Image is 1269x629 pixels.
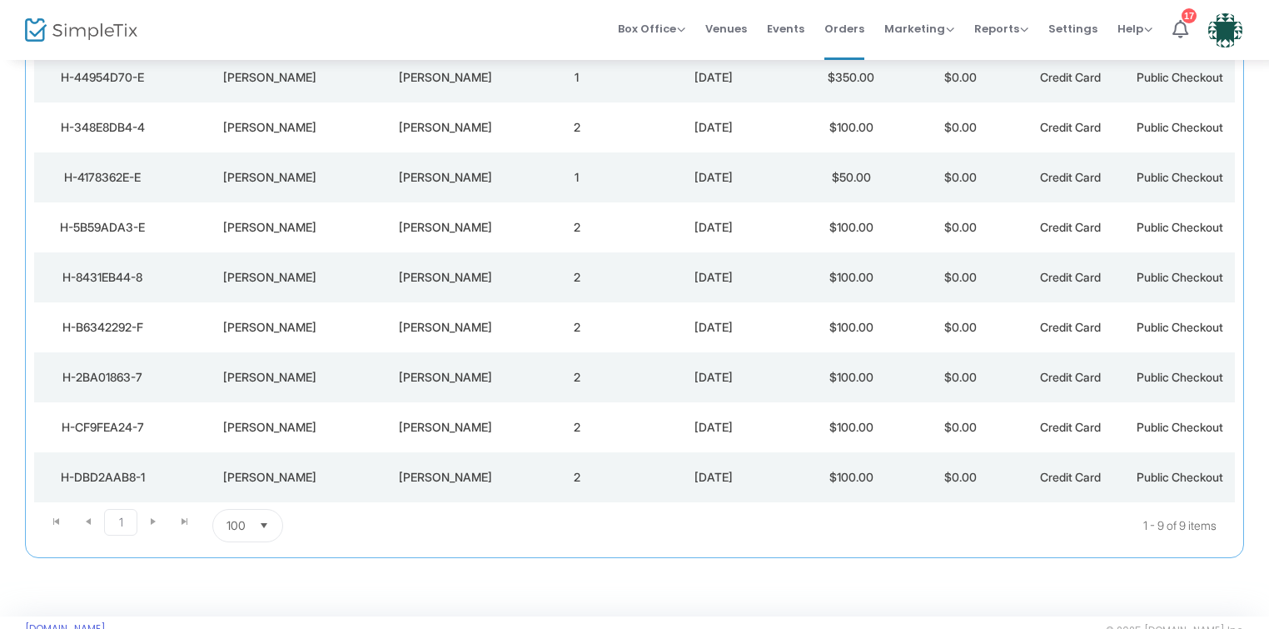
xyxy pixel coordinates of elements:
div: H-DBD2AAB8-1 [38,469,167,486]
div: Karen [176,419,365,436]
div: H-2BA01863-7 [38,369,167,386]
div: H-348E8DB4-4 [38,119,167,136]
span: Public Checkout [1137,320,1223,334]
div: Alan [176,319,365,336]
td: $0.00 [906,52,1016,102]
span: Events [767,7,804,50]
span: Settings [1048,7,1097,50]
div: 9/8/2025 [636,369,793,386]
div: Edwards [373,469,518,486]
div: H-CF9FEA24-7 [38,419,167,436]
td: $100.00 [796,352,906,402]
div: Linda [176,469,365,486]
div: Dyer [373,69,518,86]
td: 2 [522,452,632,502]
div: 17 [1182,8,1197,23]
td: $0.00 [906,102,1016,152]
td: $0.00 [906,352,1016,402]
div: Preston [373,319,518,336]
div: 9/6/2025 [636,419,793,436]
td: 2 [522,402,632,452]
div: Karen [176,69,365,86]
span: Credit Card [1040,470,1101,484]
div: 9/3/2025 [636,469,793,486]
div: H-44954D70-E [38,69,167,86]
span: Public Checkout [1137,420,1223,434]
span: Public Checkout [1137,370,1223,384]
div: 9/11/2025 [636,169,793,186]
td: $100.00 [796,302,906,352]
div: H-5B59ADA3-E [38,219,167,236]
td: 1 [522,52,632,102]
div: Elisa [176,369,365,386]
span: Public Checkout [1137,120,1223,134]
div: 9/11/2025 [636,269,793,286]
span: Venues [705,7,747,50]
td: $0.00 [906,452,1016,502]
td: $350.00 [796,52,906,102]
span: Marketing [884,21,954,37]
span: 100 [226,517,246,534]
td: 2 [522,302,632,352]
div: 9/15/2025 [636,69,793,86]
td: $100.00 [796,202,906,252]
div: Linda [176,269,365,286]
span: Page 1 [104,509,137,536]
td: $0.00 [906,152,1016,202]
span: Reports [974,21,1028,37]
td: 2 [522,202,632,252]
td: $0.00 [906,402,1016,452]
span: Credit Card [1040,270,1101,284]
div: Edwards [373,269,518,286]
span: Credit Card [1040,220,1101,234]
td: $0.00 [906,252,1016,302]
td: 2 [522,352,632,402]
div: Warren [373,369,518,386]
span: Credit Card [1040,120,1101,134]
div: Nichole [176,119,365,136]
span: Public Checkout [1137,470,1223,484]
div: Chris [176,219,365,236]
div: Kinnaird [373,169,518,186]
span: Public Checkout [1137,70,1223,84]
span: Public Checkout [1137,270,1223,284]
div: Data table [34,13,1235,502]
span: Orders [824,7,864,50]
div: 9/11/2025 [636,219,793,236]
span: Credit Card [1040,370,1101,384]
button: Select [252,510,276,542]
span: Credit Card [1040,170,1101,184]
div: H-8431EB44-8 [38,269,167,286]
div: 9/9/2025 [636,319,793,336]
td: $0.00 [906,202,1016,252]
div: Loomis [373,219,518,236]
div: H-B6342292-F [38,319,167,336]
td: $100.00 [796,452,906,502]
td: $50.00 [796,152,906,202]
div: 9/15/2025 [636,119,793,136]
div: Merryman [373,419,518,436]
td: $0.00 [906,302,1016,352]
td: $100.00 [796,252,906,302]
td: $100.00 [796,102,906,152]
span: Public Checkout [1137,170,1223,184]
span: Box Office [618,21,685,37]
span: Credit Card [1040,420,1101,434]
span: Help [1117,21,1152,37]
kendo-pager-info: 1 - 9 of 9 items [436,509,1217,542]
span: Credit Card [1040,70,1101,84]
div: Bonnie [176,169,365,186]
div: H-4178362E-E [38,169,167,186]
span: Public Checkout [1137,220,1223,234]
div: Sanders [373,119,518,136]
td: 1 [522,152,632,202]
span: Credit Card [1040,320,1101,334]
td: 2 [522,102,632,152]
td: $100.00 [796,402,906,452]
td: 2 [522,252,632,302]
